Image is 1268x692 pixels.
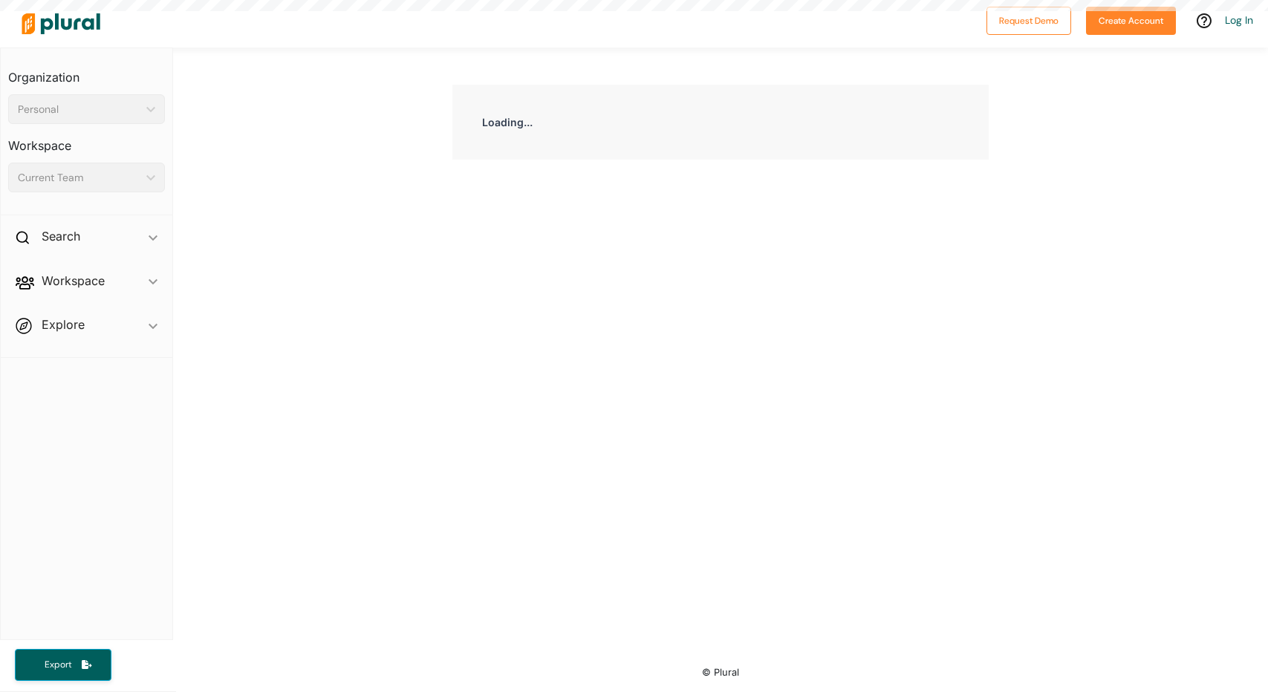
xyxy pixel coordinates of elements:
[8,56,165,88] h3: Organization
[1086,12,1176,27] a: Create Account
[452,85,989,160] div: Loading...
[8,124,165,157] h3: Workspace
[986,7,1071,35] button: Request Demo
[18,102,140,117] div: Personal
[986,12,1071,27] a: Request Demo
[42,228,80,244] h2: Search
[1086,7,1176,35] button: Create Account
[1225,13,1253,27] a: Log In
[18,170,140,186] div: Current Team
[15,649,111,681] button: Export
[702,667,739,678] small: © Plural
[34,659,82,671] span: Export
